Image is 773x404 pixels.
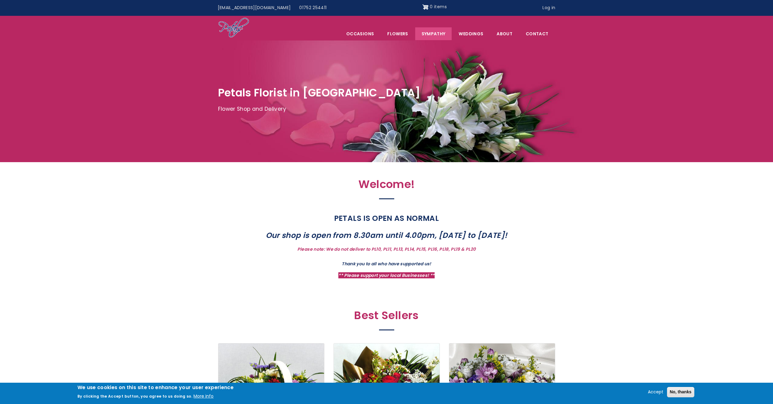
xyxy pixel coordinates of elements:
[218,85,421,100] span: Petals Florist in [GEOGRAPHIC_DATA]
[381,27,414,40] a: Flowers
[519,27,555,40] a: Contact
[266,230,508,241] strong: Our shop is open from 8.30am until 4.00pm, [DATE] to [DATE]!
[218,17,249,39] img: Home
[667,387,694,397] button: No, thanks
[645,388,666,396] button: Accept
[255,309,519,325] h2: Best Sellers
[334,213,439,224] strong: PETALS IS OPEN AS NORMAL
[255,178,519,194] h2: Welcome!
[214,2,295,14] a: [EMAIL_ADDRESS][DOMAIN_NAME]
[295,2,331,14] a: 01752 254411
[193,393,214,400] button: More info
[342,261,431,267] strong: Thank you to all who have supported us!
[218,105,555,114] p: Flower Shop and Delivery
[297,246,476,252] strong: Please note: We do not deliver to PL10, PL11, PL13, PL14, PL15, PL16, PL18, PL19 & PL20
[338,272,434,278] strong: ** Please support your local Businesses! **
[430,4,446,10] span: 0 items
[490,27,519,40] a: About
[422,2,429,12] img: Shopping cart
[340,27,380,40] span: Occasions
[77,394,193,399] p: By clicking the Accept button, you agree to us doing so.
[538,2,559,14] a: Log in
[77,384,234,391] h2: We use cookies on this site to enhance your user experience
[422,2,447,12] a: Shopping cart 0 items
[415,27,452,40] a: Sympathy
[452,27,490,40] span: Weddings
